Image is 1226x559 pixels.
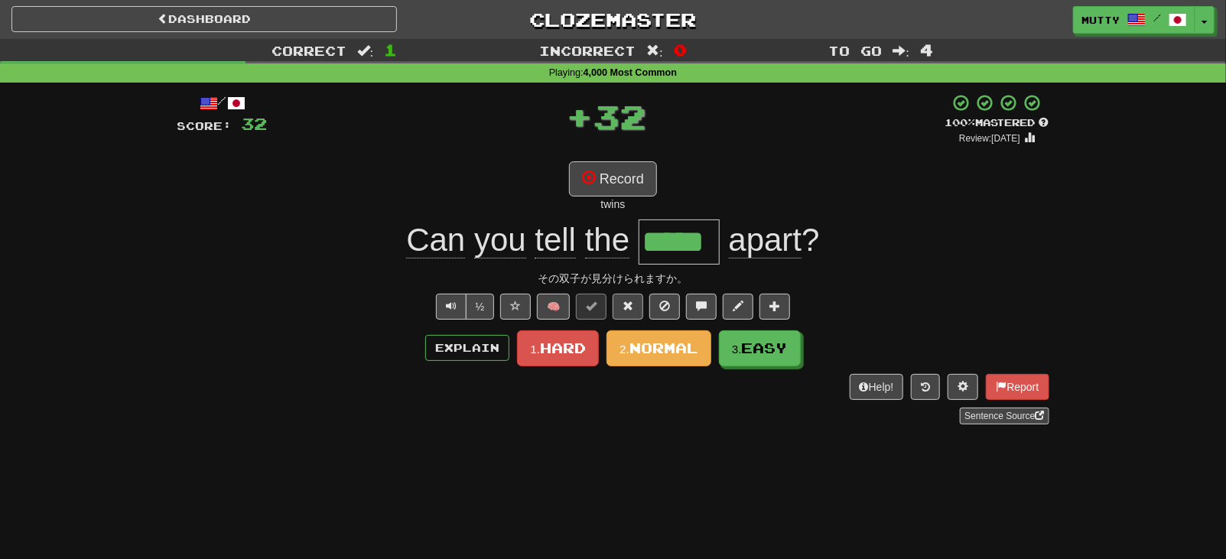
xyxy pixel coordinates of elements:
[569,161,657,197] button: Record
[893,44,910,57] span: :
[357,44,374,57] span: :
[436,294,467,320] button: Play sentence audio (ctl+space)
[759,294,790,320] button: Add to collection (alt+a)
[850,374,904,400] button: Help!
[177,93,268,112] div: /
[539,43,636,58] span: Incorrect
[537,294,570,320] button: 🧠
[585,222,629,258] span: the
[719,330,801,366] button: 3.Easy
[742,340,788,356] span: Easy
[723,294,753,320] button: Edit sentence (alt+d)
[593,97,646,135] span: 32
[517,330,599,366] button: 1.Hard
[720,222,820,258] span: ?
[1081,13,1120,27] span: mutty
[945,116,976,128] span: 100 %
[384,41,397,59] span: 1
[177,197,1049,212] div: twins
[500,294,531,320] button: Favorite sentence (alt+f)
[466,294,495,320] button: ½
[729,222,802,258] span: apart
[960,408,1049,424] a: Sentence Source
[11,6,397,32] a: Dashboard
[177,119,233,132] span: Score:
[474,222,526,258] span: you
[540,340,586,356] span: Hard
[629,340,698,356] span: Normal
[420,6,805,33] a: Clozemaster
[1153,12,1161,23] span: /
[911,374,940,400] button: Round history (alt+y)
[406,222,465,258] span: Can
[920,41,933,59] span: 4
[945,116,1049,130] div: Mastered
[620,343,629,356] small: 2.
[732,343,742,356] small: 3.
[686,294,717,320] button: Discuss sentence (alt+u)
[674,41,687,59] span: 0
[1073,6,1195,34] a: mutty /
[959,133,1020,144] small: Review: [DATE]
[576,294,606,320] button: Set this sentence to 100% Mastered (alt+m)
[425,335,509,361] button: Explain
[606,330,711,366] button: 2.Normal
[177,271,1049,286] div: その双子が見分けられますか。
[584,67,677,78] strong: 4,000 Most Common
[242,114,268,133] span: 32
[829,43,883,58] span: To go
[649,294,680,320] button: Ignore sentence (alt+i)
[433,294,495,320] div: Text-to-speech controls
[613,294,643,320] button: Reset to 0% Mastered (alt+r)
[530,343,540,356] small: 1.
[535,222,576,258] span: tell
[986,374,1049,400] button: Report
[646,44,663,57] span: :
[566,93,593,139] span: +
[272,43,346,58] span: Correct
